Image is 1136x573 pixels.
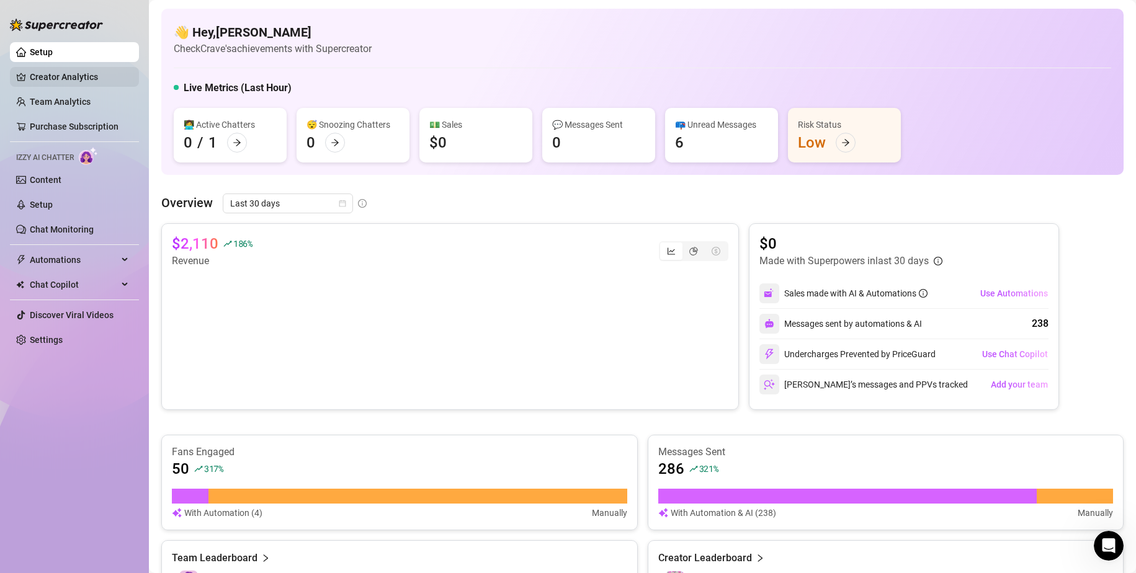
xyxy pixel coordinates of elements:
[552,118,645,131] div: 💬 Messages Sent
[30,67,129,87] a: Creator Analytics
[145,418,165,427] span: Help
[30,175,61,185] a: Content
[658,506,668,520] img: svg%3e
[172,445,627,459] article: Fans Engaged
[764,319,774,329] img: svg%3e
[69,418,117,427] span: Messages
[113,55,148,68] div: • 4h ago
[30,97,91,107] a: Team Analytics
[699,463,718,474] span: 321 %
[261,551,270,566] span: right
[92,5,159,26] h1: Messages
[429,118,522,131] div: 💵 Sales
[982,349,1048,359] span: Use Chat Copilot
[184,118,277,131] div: 👩‍💻 Active Chatters
[689,247,698,255] span: pie-chart
[16,280,24,289] img: Chat Copilot
[184,506,262,520] article: With Automation (4)
[306,133,315,153] div: 0
[358,199,367,208] span: info-circle
[1032,316,1049,331] div: 238
[41,55,110,68] div: 🌟 Supercreator
[172,234,218,254] article: $2,110
[172,551,257,566] article: Team Leaderboard
[689,464,698,473] span: rise
[756,551,764,566] span: right
[712,247,720,255] span: dollar-circle
[174,24,372,41] h4: 👋 Hey, [PERSON_NAME]
[14,134,39,159] div: Profile image for Tanya
[30,224,94,234] a: Chat Monitoring
[667,247,676,255] span: line-chart
[10,19,103,31] img: logo-BBDzfeDw.svg
[30,335,63,345] a: Settings
[658,459,684,479] article: 286
[980,288,1048,298] span: Use Automations
[172,254,253,269] article: Revenue
[44,146,116,159] div: [PERSON_NAME]
[934,257,942,265] span: info-circle
[79,147,98,165] img: AI Chatter
[675,133,684,153] div: 6
[764,349,775,360] img: svg%3e
[44,89,707,99] span: Hi [PERSON_NAME] is now active on your account and ready to be turned on. Let me know if you need...
[23,53,38,68] div: J
[671,506,776,520] article: With Automation & AI (238)
[233,238,253,249] span: 186 %
[798,118,891,131] div: Risk Status
[62,387,124,437] button: Messages
[18,418,43,427] span: Home
[16,152,74,164] span: Izzy AI Chatter
[1078,506,1113,520] article: Manually
[208,133,217,153] div: 1
[429,133,447,153] div: $0
[991,380,1048,389] span: Add your team
[194,464,203,473] span: rise
[233,138,241,147] span: arrow-right
[172,459,189,479] article: 50
[30,310,114,320] a: Discover Viral Videos
[44,100,116,113] div: [PERSON_NAME]
[57,349,191,374] button: Send us a message
[841,138,850,147] span: arrow-right
[339,200,346,207] span: calendar
[30,47,53,57] a: Setup
[230,194,346,213] span: Last 30 days
[759,375,968,394] div: [PERSON_NAME]’s messages and PPVs tracked
[18,43,33,58] img: Giselle avatar
[784,286,928,300] div: Sales made with AI & Automations
[764,379,775,390] img: svg%3e
[16,255,26,265] span: thunderbolt
[980,283,1049,303] button: Use Automations
[759,254,929,269] article: Made with Superpowers in last 30 days
[331,138,339,147] span: arrow-right
[658,551,752,566] article: Creator Leaderboard
[759,314,922,334] div: Messages sent by automations & AI
[306,118,400,131] div: 😴 Snoozing Chatters
[1094,531,1124,561] iframe: Intercom live chat
[659,241,728,261] div: segmented control
[919,289,928,298] span: info-circle
[30,122,119,131] a: Purchase Subscription
[14,88,39,113] img: Profile image for Ella
[30,275,118,295] span: Chat Copilot
[184,133,192,153] div: 0
[30,200,53,210] a: Setup
[223,239,232,248] span: rise
[552,133,561,153] div: 0
[12,53,27,68] img: Ella avatar
[186,387,248,437] button: News
[124,387,186,437] button: Help
[592,506,627,520] article: Manually
[119,100,154,113] div: • 7h ago
[184,81,292,95] h5: Live Metrics (Last Hour)
[759,344,936,364] div: Undercharges Prevented by PriceGuard
[161,193,213,212] article: Overview
[30,250,118,270] span: Automations
[764,288,775,299] img: svg%3e
[990,375,1049,394] button: Add your team
[205,418,229,427] span: News
[759,234,942,254] article: $0
[172,506,182,520] img: svg%3e
[174,41,372,56] article: Check Crave's achievements with Supercreator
